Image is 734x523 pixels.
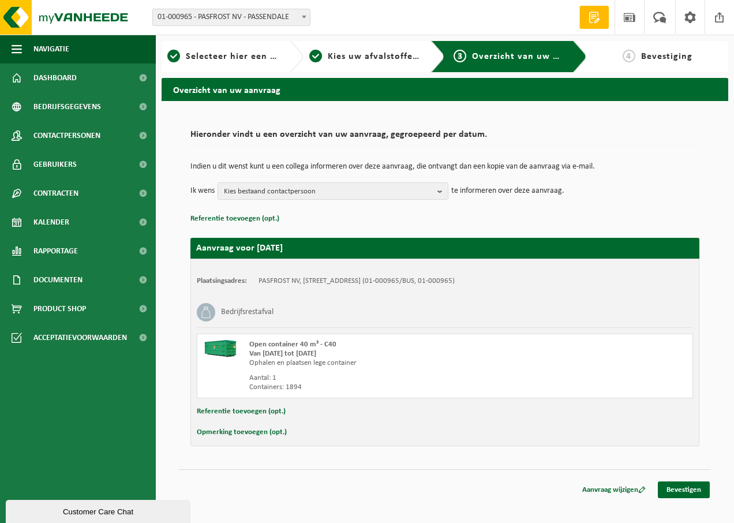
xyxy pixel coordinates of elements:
div: Aantal: 1 [249,373,491,383]
button: Referentie toevoegen (opt.) [197,404,286,419]
span: Kalender [33,208,69,237]
p: Indien u dit wenst kunt u een collega informeren over deze aanvraag, die ontvangt dan een kopie v... [190,163,699,171]
span: Documenten [33,266,83,294]
p: Ik wens [190,182,215,200]
span: Contracten [33,179,78,208]
button: Referentie toevoegen (opt.) [190,211,279,226]
span: Navigatie [33,35,69,63]
span: Kies uw afvalstoffen en recipiënten [328,52,486,61]
strong: Plaatsingsadres: [197,277,247,285]
span: Kies bestaand contactpersoon [224,183,433,200]
span: Bedrijfsgegevens [33,92,101,121]
span: Product Shop [33,294,86,323]
strong: Van [DATE] tot [DATE] [249,350,316,357]
span: 1 [167,50,180,62]
button: Kies bestaand contactpersoon [218,182,448,200]
span: 01-000965 - PASFROST NV - PASSENDALE [153,9,310,25]
span: Overzicht van uw aanvraag [472,52,594,61]
td: PASFROST NV, [STREET_ADDRESS] (01-000965/BUS, 01-000965) [259,277,455,286]
h2: Hieronder vindt u een overzicht van uw aanvraag, gegroepeerd per datum. [190,130,699,145]
a: 1Selecteer hier een vestiging [167,50,280,63]
span: Gebruikers [33,150,77,179]
h3: Bedrijfsrestafval [221,303,274,322]
strong: Aanvraag voor [DATE] [196,244,283,253]
a: 2Kies uw afvalstoffen en recipiënten [309,50,422,63]
span: Open container 40 m³ - C40 [249,341,336,348]
span: 01-000965 - PASFROST NV - PASSENDALE [152,9,310,26]
span: 3 [454,50,466,62]
span: Bevestiging [641,52,692,61]
h2: Overzicht van uw aanvraag [162,78,728,100]
div: Containers: 1894 [249,383,491,392]
span: 2 [309,50,322,62]
span: Contactpersonen [33,121,100,150]
span: 4 [623,50,635,62]
span: Acceptatievoorwaarden [33,323,127,352]
p: te informeren over deze aanvraag. [451,182,564,200]
span: Rapportage [33,237,78,266]
iframe: chat widget [6,498,193,523]
div: Ophalen en plaatsen lege container [249,358,491,368]
a: Bevestigen [658,481,710,498]
a: Aanvraag wijzigen [574,481,654,498]
span: Dashboard [33,63,77,92]
img: HK-XC-40-GN-00.png [203,340,238,357]
button: Opmerking toevoegen (opt.) [197,425,287,440]
span: Selecteer hier een vestiging [186,52,310,61]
